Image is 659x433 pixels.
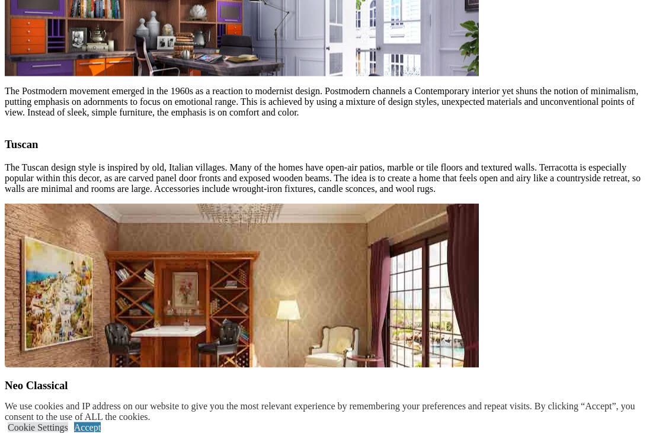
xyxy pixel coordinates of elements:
[5,162,654,194] p: The Tuscan design style is inspired by old, Italian villages. Many of the homes have open-air pat...
[5,86,654,118] p: The Postmodern movement emerged in the 1960s as a reaction to modernist design. Postmodern channe...
[5,379,654,392] h3: Neo Classical
[5,138,654,151] h3: Tuscan
[74,422,101,432] a: Accept
[8,422,68,432] a: Cookie Settings
[5,401,659,422] div: We use cookies and IP address on our website to give you the most relevant experience by remember...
